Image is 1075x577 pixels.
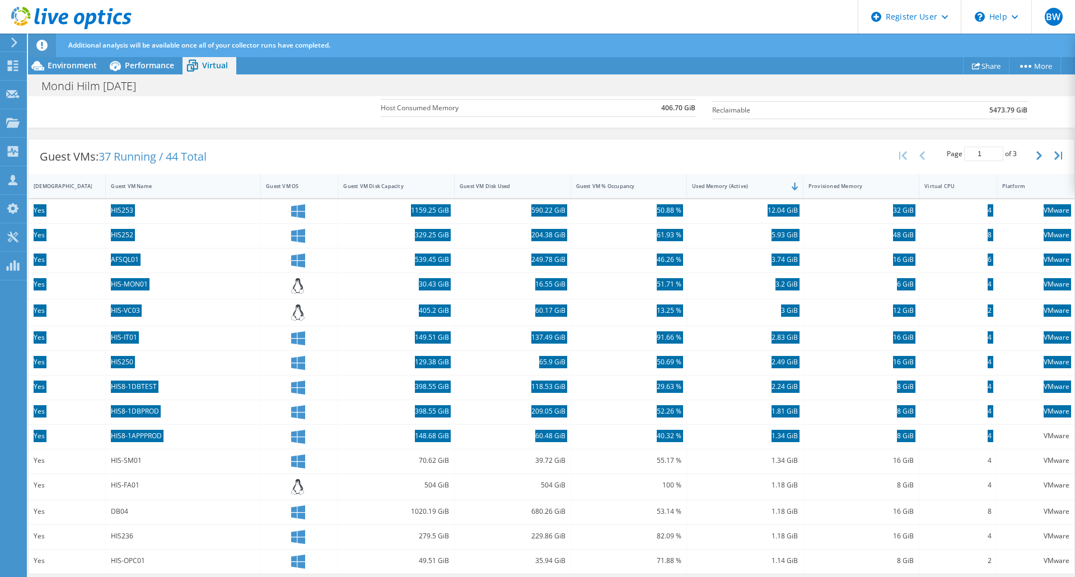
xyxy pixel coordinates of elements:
[692,505,798,518] div: 1.18 GiB
[460,555,565,567] div: 35.94 GiB
[692,229,798,241] div: 5.93 GiB
[692,331,798,344] div: 2.83 GiB
[808,405,914,417] div: 8 GiB
[343,530,449,542] div: 279.5 GiB
[576,331,682,344] div: 91.66 %
[808,204,914,217] div: 32 GiB
[924,405,991,417] div: 4
[460,505,565,518] div: 680.26 GiB
[576,454,682,467] div: 55.17 %
[576,204,682,217] div: 50.88 %
[924,430,991,442] div: 4
[111,381,255,393] div: HIS8-1DBTEST
[460,430,565,442] div: 60.48 GiB
[692,479,798,491] div: 1.18 GiB
[712,105,918,116] label: Reclaimable
[343,454,449,467] div: 70.62 GiB
[460,356,565,368] div: 65.9 GiB
[1002,479,1069,491] div: VMware
[692,405,798,417] div: 1.81 GiB
[34,229,100,241] div: Yes
[692,381,798,393] div: 2.24 GiB
[1002,530,1069,542] div: VMware
[34,381,100,393] div: Yes
[924,381,991,393] div: 4
[947,147,1017,161] span: Page of
[692,530,798,542] div: 1.18 GiB
[34,356,100,368] div: Yes
[924,254,991,266] div: 6
[808,381,914,393] div: 8 GiB
[692,430,798,442] div: 1.34 GiB
[460,254,565,266] div: 249.78 GiB
[343,304,449,317] div: 405.2 GiB
[343,278,449,290] div: 30.43 GiB
[343,479,449,491] div: 504 GiB
[34,505,100,518] div: Yes
[125,60,174,71] span: Performance
[34,430,100,442] div: Yes
[1002,204,1069,217] div: VMware
[924,331,991,344] div: 4
[1002,356,1069,368] div: VMware
[1002,430,1069,442] div: VMware
[808,304,914,317] div: 12 GiB
[34,530,100,542] div: Yes
[576,254,682,266] div: 46.26 %
[924,505,991,518] div: 8
[34,405,100,417] div: Yes
[343,430,449,442] div: 148.68 GiB
[343,182,436,190] div: Guest VM Disk Capacity
[692,555,798,567] div: 1.14 GiB
[964,147,1003,161] input: jump to page
[924,278,991,290] div: 4
[808,278,914,290] div: 6 GiB
[808,505,914,518] div: 16 GiB
[460,278,565,290] div: 16.55 GiB
[975,12,985,22] svg: \n
[692,254,798,266] div: 3.74 GiB
[576,405,682,417] div: 52.26 %
[1002,278,1069,290] div: VMware
[1045,8,1063,26] span: BW
[808,356,914,368] div: 16 GiB
[924,356,991,368] div: 4
[460,530,565,542] div: 229.86 GiB
[576,182,669,190] div: Guest VM % Occupancy
[808,182,901,190] div: Provisioned Memory
[34,331,100,344] div: Yes
[924,530,991,542] div: 4
[343,555,449,567] div: 49.51 GiB
[576,505,682,518] div: 53.14 %
[68,40,330,50] span: Additional analysis will be available once all of your collector runs have completed.
[460,182,552,190] div: Guest VM Disk Used
[1002,254,1069,266] div: VMware
[99,149,207,164] span: 37 Running / 44 Total
[460,331,565,344] div: 137.49 GiB
[343,505,449,518] div: 1020.19 GiB
[808,530,914,542] div: 16 GiB
[808,331,914,344] div: 16 GiB
[111,254,255,266] div: AFSQL01
[111,530,255,542] div: HIS236
[343,331,449,344] div: 149.51 GiB
[576,555,682,567] div: 71.88 %
[661,102,695,114] b: 406.70 GiB
[34,555,100,567] div: Yes
[34,182,87,190] div: [DEMOGRAPHIC_DATA]
[692,278,798,290] div: 3.2 GiB
[111,479,255,491] div: HIS-FA01
[692,454,798,467] div: 1.34 GiB
[1002,331,1069,344] div: VMware
[111,405,255,417] div: HIS8-1DBPROD
[808,254,914,266] div: 16 GiB
[29,139,218,174] div: Guest VMs:
[924,454,991,467] div: 4
[34,278,100,290] div: Yes
[460,204,565,217] div: 590.22 GiB
[1009,57,1061,74] a: More
[111,505,255,518] div: DB04
[963,57,1009,74] a: Share
[381,102,604,114] label: Host Consumed Memory
[576,530,682,542] div: 82.09 %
